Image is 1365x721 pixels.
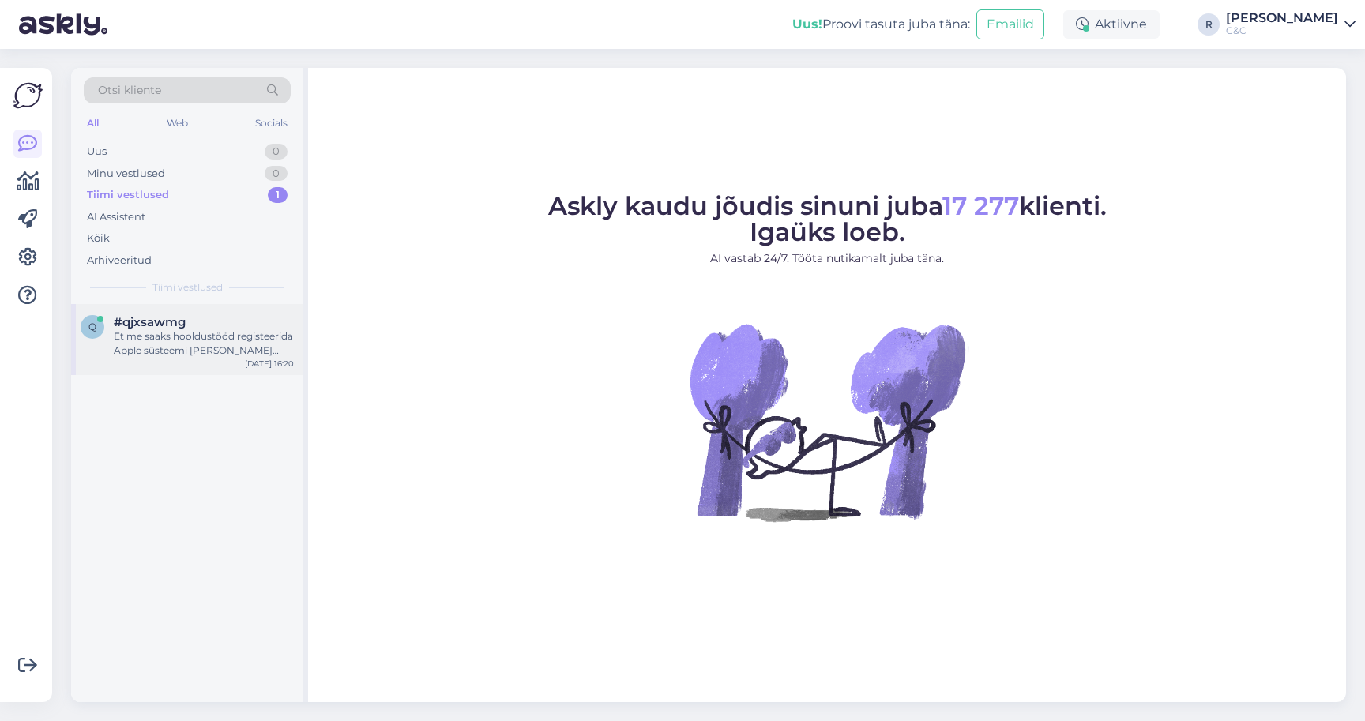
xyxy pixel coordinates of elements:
span: Askly kaudu jõudis sinuni juba klienti. Igaüks loeb. [548,190,1107,247]
a: [PERSON_NAME]C&C [1226,12,1356,37]
p: AI vastab 24/7. Tööta nutikamalt juba täna. [548,250,1107,267]
div: Web [164,113,191,133]
img: Askly Logo [13,81,43,111]
div: [PERSON_NAME] [1226,12,1338,24]
div: Proovi tasuta juba täna: [792,15,970,34]
div: Tiimi vestlused [87,187,169,203]
div: Kõik [87,231,110,246]
div: 0 [265,166,288,182]
div: Et me saaks hooldustööd registeerida Apple süsteemi [PERSON_NAME] põhjal saab ka tehnik [PERSON_N... [114,329,294,358]
div: Aktiivne [1063,10,1160,39]
div: [DATE] 16:20 [245,358,294,370]
div: Socials [252,113,291,133]
div: R [1198,13,1220,36]
div: Uus [87,144,107,160]
div: AI Assistent [87,209,145,225]
div: C&C [1226,24,1338,37]
span: 17 277 [942,190,1019,221]
div: Minu vestlused [87,166,165,182]
div: 1 [268,187,288,203]
button: Emailid [976,9,1044,39]
img: No Chat active [685,280,969,564]
span: #qjxsawmg [114,315,186,329]
span: q [88,321,96,332]
span: Otsi kliente [98,82,161,99]
div: Arhiveeritud [87,253,152,268]
div: All [84,113,102,133]
span: Tiimi vestlused [152,280,223,295]
b: Uus! [792,17,822,32]
div: 0 [265,144,288,160]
